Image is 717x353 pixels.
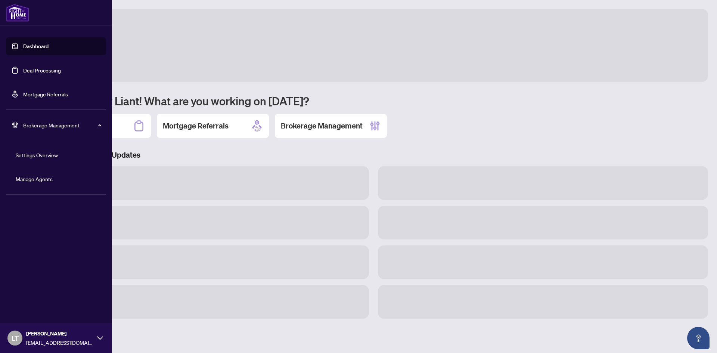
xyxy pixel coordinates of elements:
[39,150,708,160] h3: Brokerage & Industry Updates
[281,121,363,131] h2: Brokerage Management
[687,327,710,349] button: Open asap
[163,121,229,131] h2: Mortgage Referrals
[23,121,101,129] span: Brokerage Management
[26,329,93,338] span: [PERSON_NAME]
[16,152,58,158] a: Settings Overview
[16,176,53,182] a: Manage Agents
[12,333,19,343] span: LT
[39,94,708,108] h1: Welcome back Liant! What are you working on [DATE]?
[23,91,68,97] a: Mortgage Referrals
[6,4,29,22] img: logo
[23,67,61,74] a: Deal Processing
[26,338,93,347] span: [EMAIL_ADDRESS][DOMAIN_NAME]
[23,43,49,50] a: Dashboard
